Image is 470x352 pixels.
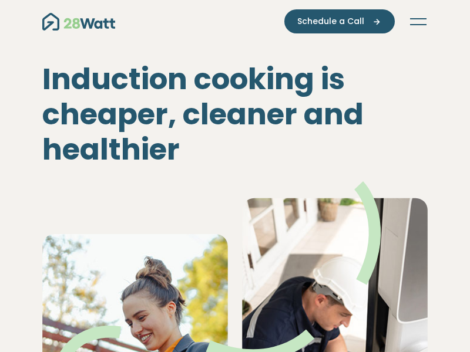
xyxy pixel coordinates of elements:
[42,9,428,33] nav: Main navigation
[42,13,115,31] img: 28Watt
[297,15,364,28] span: Schedule a Call
[409,16,428,28] button: Toggle navigation
[42,62,428,167] h1: Induction cooking is cheaper, cleaner and healthier
[284,9,395,33] button: Schedule a Call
